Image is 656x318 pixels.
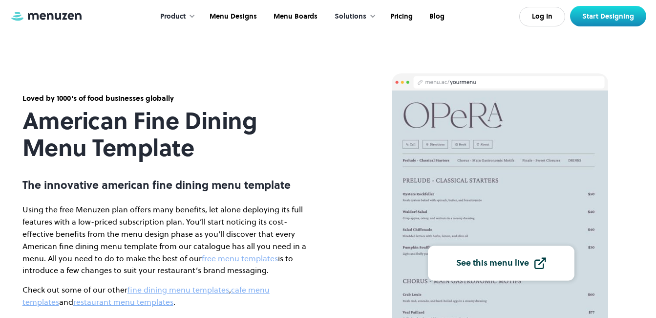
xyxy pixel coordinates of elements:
div: See this menu live [456,259,529,268]
a: Start Designing [570,6,646,26]
div: Product [160,11,186,22]
a: free menu templates [202,253,278,264]
a: Pricing [381,1,420,32]
div: Product [150,1,200,32]
a: fine dining menu templates [127,284,229,295]
p: The innovative american fine dining menu template [22,179,316,191]
a: Log In [519,7,565,26]
div: Solutions [335,11,366,22]
h1: American Fine Dining Menu Template [22,108,316,161]
a: Blog [420,1,452,32]
a: cafe menu templates [22,284,270,307]
a: See this menu live [428,246,574,280]
div: Loved by 1000's of food businesses globally [22,93,316,104]
a: Menu Designs [200,1,264,32]
p: Check out some of our other , and . [22,284,316,308]
p: Using the free Menuzen plan offers many benefits, let alone deploying its full features with a lo... [22,204,316,276]
div: Solutions [325,1,381,32]
a: restaurant menu templates [73,296,173,307]
a: Menu Boards [264,1,325,32]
